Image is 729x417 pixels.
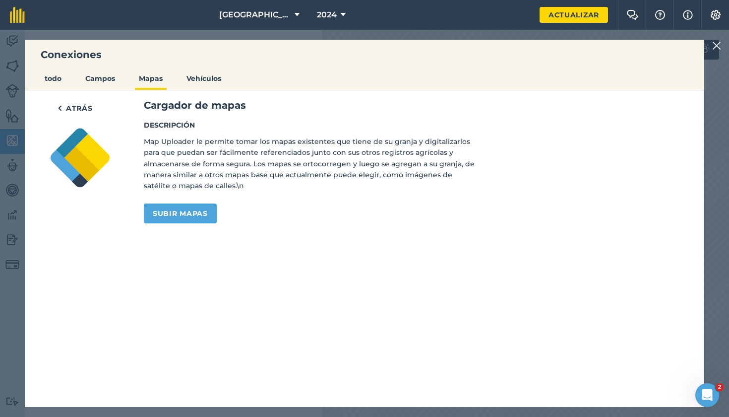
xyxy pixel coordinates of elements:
[317,9,337,21] span: 2024
[10,7,25,23] img: Logotipo de fieldmargin
[712,40,721,52] img: svg+xml;base64,PHN2ZyB4bWxucz0iaHR0cDovL3d3dy53My5vcmcvMjAwMC9zdmciIHdpZHRoPSIyMiIgaGVpZ2h0PSIzMC...
[144,204,217,223] a: SUBIR MAPAS
[144,136,477,192] p: Map Uploader le permite tomar los mapas existentes que tiene de su granja y digitalizarlos para q...
[716,383,724,391] span: 2
[25,48,704,62] h3: Conexiones
[683,9,693,21] img: svg+xml;base64,PHN2ZyB4bWxucz0iaHR0cDovL3d3dy53My5vcmcvMjAwMC9zdmciIHdpZHRoPSIxNyIgaGVpZ2h0PSIxNy...
[41,69,65,88] button: todo
[135,69,167,88] button: Mapas
[626,10,638,20] img: Dos burbujas de diálogo superpuestas con la burbuja izquierda en primer plano
[144,120,477,131] h4: descripción
[710,10,722,20] img: Un icono de engranaje
[182,69,225,88] button: Vehículos
[49,126,112,190] img: Logotipo del cargador de mapas
[49,98,102,118] button: ATRÁS
[654,10,666,20] img: Un icono de signo de interrogación
[58,102,62,114] img: svg+xml;base64,PHN2ZyB4bWxucz0iaHR0cDovL3d3dy53My5vcmcvMjAwMC9zdmciIHdpZHRoPSI5IiBoZWlnaHQ9IjI0Ii...
[144,98,680,112] h3: Cargador de mapas
[695,383,719,407] iframe: Intercomunicador chat en vivo
[81,69,119,88] button: Campos
[540,7,608,23] a: Actualizar
[219,9,291,21] span: [GEOGRAPHIC_DATA]. Origen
